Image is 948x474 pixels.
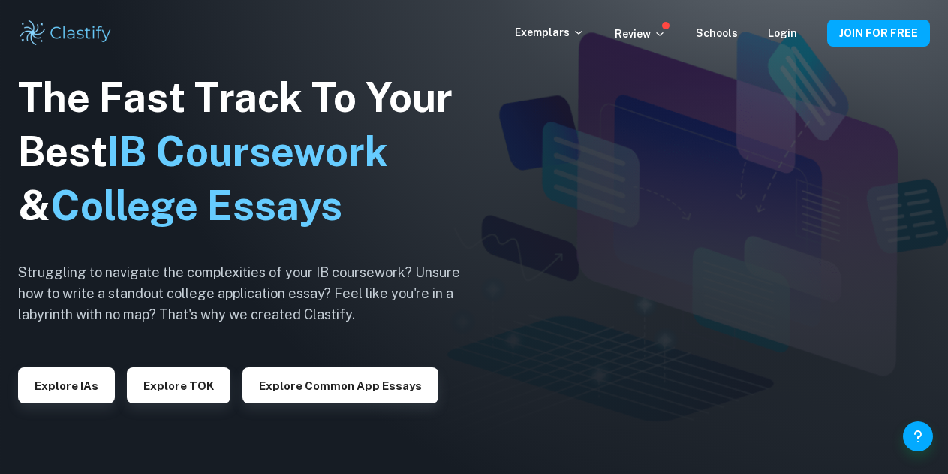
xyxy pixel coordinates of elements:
button: JOIN FOR FREE [827,20,930,47]
button: Help and Feedback [903,421,933,451]
a: Explore Common App essays [242,378,438,392]
a: Schools [696,27,738,39]
button: Explore Common App essays [242,367,438,403]
a: Login [768,27,797,39]
a: Explore TOK [127,378,230,392]
span: College Essays [50,182,342,229]
h6: Struggling to navigate the complexities of your IB coursework? Unsure how to write a standout col... [18,262,483,325]
p: Exemplars [515,24,585,41]
button: Explore IAs [18,367,115,403]
img: Clastify logo [18,18,113,48]
h1: The Fast Track To Your Best & [18,71,483,233]
p: Review [615,26,666,42]
span: IB Coursework [107,128,388,175]
button: Explore TOK [127,367,230,403]
a: Explore IAs [18,378,115,392]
